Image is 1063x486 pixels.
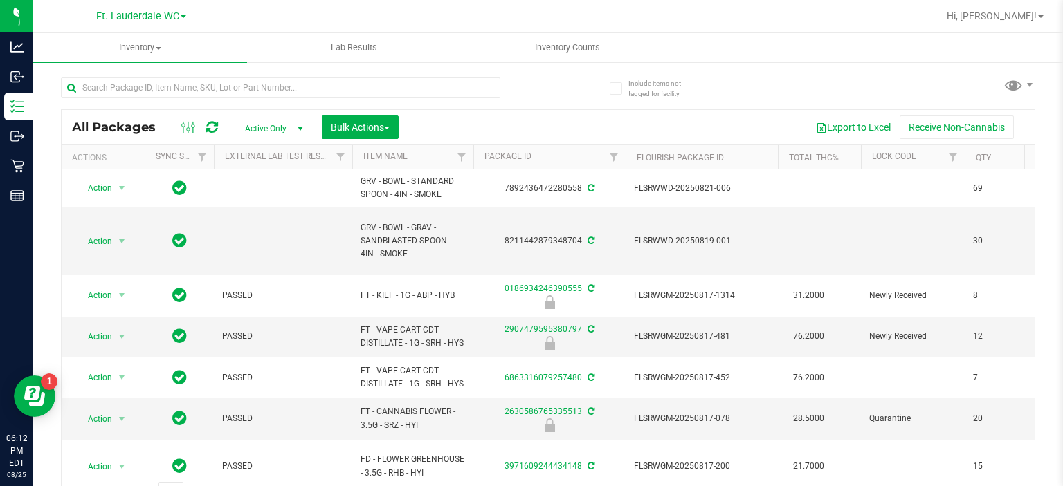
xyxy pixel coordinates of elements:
[585,283,594,293] span: Sync from Compliance System
[172,326,187,346] span: In Sync
[72,120,170,135] span: All Packages
[75,457,113,476] span: Action
[634,330,770,343] span: FLSRWGM-20250817-481
[973,371,1026,384] span: 7
[471,182,628,195] div: 7892436472280558
[172,178,187,198] span: In Sync
[172,456,187,476] span: In Sync
[33,33,247,62] a: Inventory
[113,327,131,346] span: select
[869,330,956,343] span: Newly Received
[222,330,344,343] span: PASSED
[113,368,131,387] span: select
[585,461,594,471] span: Sync from Compliance System
[634,412,770,425] span: FLSRWGM-20250817-078
[505,324,582,334] a: 2907479595380797
[585,406,594,416] span: Sync from Compliance System
[329,145,352,169] a: Filter
[6,469,27,480] p: 08/25
[222,412,344,425] span: PASSED
[973,412,1026,425] span: 20
[225,151,334,161] a: External Lab Test Result
[361,364,465,391] span: FT - VAPE CART CDT DISTILLATE - 1G - SRH - HYS
[973,289,1026,302] span: 8
[363,151,408,161] a: Item Name
[451,145,473,169] a: Filter
[61,77,500,98] input: Search Package ID, Item Name, SKU, Lot or Part Number...
[976,153,991,162] a: Qty
[156,151,209,161] a: Sync Status
[471,295,628,309] div: Newly Received
[471,418,628,432] div: Quarantine
[973,460,1026,473] span: 15
[872,151,916,161] a: Lock Code
[361,175,465,201] span: GRV - BOWL - STANDARD SPOON - 4IN - SMOKE
[75,368,113,387] span: Action
[10,40,24,54] inline-svg: Analytics
[10,159,24,173] inline-svg: Retail
[786,368,831,388] span: 76.2000
[973,234,1026,247] span: 30
[505,461,582,471] a: 3971609244434148
[505,283,582,293] a: 0186934246390555
[585,183,594,193] span: Sync from Compliance System
[786,456,831,476] span: 21.7000
[41,373,57,390] iframe: Resource center unread badge
[75,286,113,305] span: Action
[634,234,770,247] span: FLSRWWD-20250819-001
[505,373,582,382] a: 6863316079257480
[222,460,344,473] span: PASSED
[585,236,594,245] span: Sync from Compliance System
[947,10,1037,21] span: Hi, [PERSON_NAME]!
[75,327,113,346] span: Action
[14,375,55,417] iframe: Resource center
[900,115,1014,139] button: Receive Non-Cannabis
[361,221,465,261] span: GRV - BOWL - GRAV - SANDBLASTED SPOON - 4IN - SMOKE
[222,289,344,302] span: PASSED
[10,189,24,203] inline-svg: Reports
[634,289,770,302] span: FLSRWGM-20250817-1314
[628,78,698,99] span: Include items not tagged for facility
[172,409,187,428] span: In Sync
[973,182,1026,195] span: 69
[172,286,187,305] span: In Sync
[942,145,965,169] a: Filter
[113,457,131,476] span: select
[634,182,770,195] span: FLSRWWD-20250821-006
[786,286,831,306] span: 31.2000
[222,371,344,384] span: PASSED
[361,405,465,431] span: FT - CANNABIS FLOWER - 3.5G - SRZ - HYI
[172,368,187,387] span: In Sync
[585,373,594,382] span: Sync from Compliance System
[585,324,594,334] span: Sync from Compliance System
[869,412,956,425] span: Quarantine
[471,234,628,247] div: 8211442879348704
[33,41,247,54] span: Inventory
[471,336,628,350] div: Newly Received
[75,409,113,429] span: Action
[505,406,582,416] a: 2630586765335513
[6,432,27,469] p: 06:12 PM EDT
[603,145,626,169] a: Filter
[331,122,390,133] span: Bulk Actions
[361,453,465,479] span: FD - FLOWER GREENHOUSE - 3.5G - RHB - HYI
[10,70,24,84] inline-svg: Inbound
[96,10,179,22] span: Ft. Lauderdale WC
[484,151,531,161] a: Package ID
[113,409,131,429] span: select
[113,286,131,305] span: select
[516,41,619,54] span: Inventory Counts
[322,115,399,139] button: Bulk Actions
[789,153,839,162] a: Total THC%
[10,129,24,143] inline-svg: Outbound
[312,41,396,54] span: Lab Results
[72,153,139,162] div: Actions
[75,232,113,251] span: Action
[786,409,831,429] span: 28.5000
[172,231,187,250] span: In Sync
[191,145,214,169] a: Filter
[634,460,770,473] span: FLSRWGM-20250817-200
[361,324,465,350] span: FT - VAPE CART CDT DISTILLATE - 1G - SRH - HYS
[786,326,831,346] span: 76.2000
